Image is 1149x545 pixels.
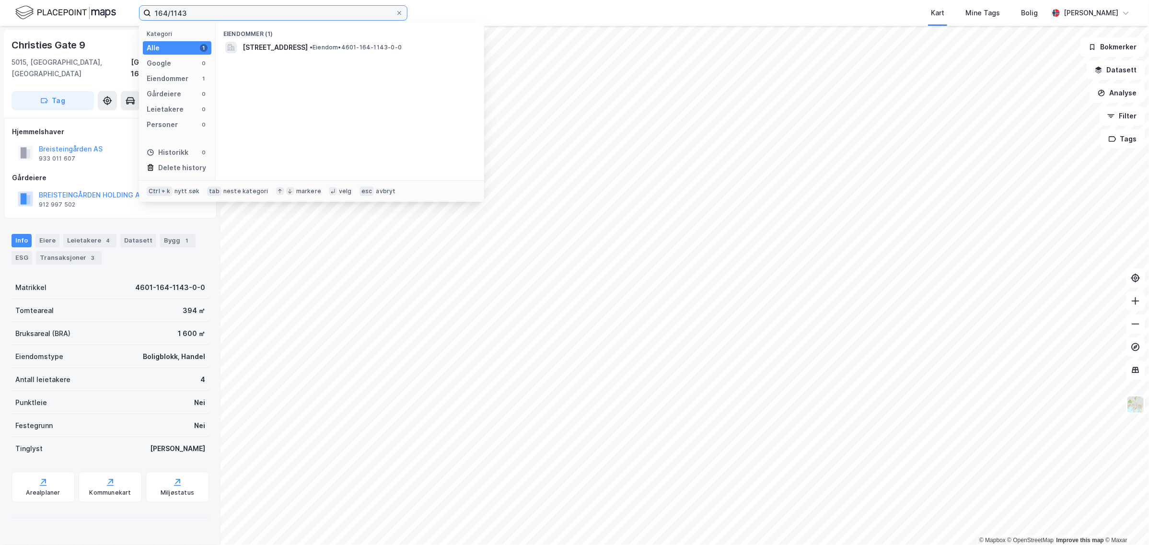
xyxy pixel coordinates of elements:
[88,253,98,263] div: 3
[200,374,205,385] div: 4
[39,155,75,162] div: 933 011 607
[1090,83,1145,103] button: Analyse
[243,42,308,53] span: [STREET_ADDRESS]
[12,57,131,80] div: 5015, [GEOGRAPHIC_DATA], [GEOGRAPHIC_DATA]
[26,489,60,497] div: Arealplaner
[131,57,209,80] div: [GEOGRAPHIC_DATA], 164/1143
[174,187,200,195] div: nytt søk
[339,187,352,195] div: velg
[223,187,268,195] div: neste kategori
[200,75,208,82] div: 1
[147,147,188,158] div: Historikk
[143,351,205,362] div: Boligblokk, Handel
[216,23,484,40] div: Eiendommer (1)
[151,6,395,20] input: Søk på adresse, matrikkel, gårdeiere, leietakere eller personer
[200,90,208,98] div: 0
[147,30,211,37] div: Kategori
[39,201,75,209] div: 912 997 502
[200,59,208,67] div: 0
[12,234,32,247] div: Info
[15,374,70,385] div: Antall leietakere
[12,251,32,265] div: ESG
[200,121,208,128] div: 0
[200,149,208,156] div: 0
[35,234,59,247] div: Eiere
[160,234,196,247] div: Bygg
[1126,395,1145,414] img: Z
[161,489,194,497] div: Miljøstatus
[183,305,205,316] div: 394 ㎡
[1087,60,1145,80] button: Datasett
[147,88,181,100] div: Gårdeiere
[147,58,171,69] div: Google
[182,236,192,245] div: 1
[147,73,188,84] div: Eiendommer
[150,443,205,454] div: [PERSON_NAME]
[15,443,43,454] div: Tinglyst
[135,282,205,293] div: 4601-164-1143-0-0
[12,172,209,184] div: Gårdeiere
[1021,7,1038,19] div: Bolig
[15,328,70,339] div: Bruksareal (BRA)
[194,420,205,431] div: Nei
[15,351,63,362] div: Eiendomstype
[15,397,47,408] div: Punktleie
[310,44,313,51] span: •
[12,37,87,53] div: Christies Gate 9
[1099,106,1145,126] button: Filter
[200,105,208,113] div: 0
[376,187,395,195] div: avbryt
[178,328,205,339] div: 1 600 ㎡
[15,4,116,21] img: logo.f888ab2527a4732fd821a326f86c7f29.svg
[965,7,1000,19] div: Mine Tags
[63,234,116,247] div: Leietakere
[207,186,221,196] div: tab
[1056,537,1104,544] a: Improve this map
[120,234,156,247] div: Datasett
[200,44,208,52] div: 1
[36,251,102,265] div: Transaksjoner
[15,420,53,431] div: Festegrunn
[103,236,113,245] div: 4
[1064,7,1118,19] div: [PERSON_NAME]
[1080,37,1145,57] button: Bokmerker
[979,537,1006,544] a: Mapbox
[158,162,206,174] div: Delete history
[147,104,184,115] div: Leietakere
[310,44,402,51] span: Eiendom • 4601-164-1143-0-0
[147,186,173,196] div: Ctrl + k
[89,489,131,497] div: Kommunekart
[1101,499,1149,545] div: Kontrollprogram for chat
[15,282,46,293] div: Matrikkel
[12,91,94,110] button: Tag
[1101,129,1145,149] button: Tags
[1008,537,1054,544] a: OpenStreetMap
[1101,499,1149,545] iframe: Chat Widget
[296,187,321,195] div: markere
[15,305,54,316] div: Tomteareal
[931,7,944,19] div: Kart
[147,42,160,54] div: Alle
[194,397,205,408] div: Nei
[12,126,209,138] div: Hjemmelshaver
[147,119,178,130] div: Personer
[360,186,374,196] div: esc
